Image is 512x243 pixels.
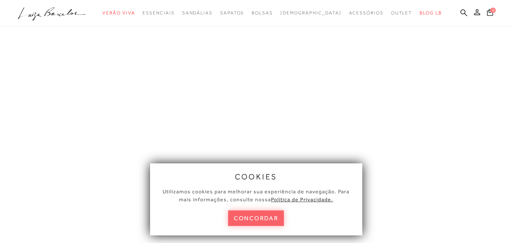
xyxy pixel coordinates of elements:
[182,10,213,16] span: Sandálias
[252,10,273,16] span: Bolsas
[280,10,341,16] span: [DEMOGRAPHIC_DATA]
[420,6,442,20] a: BLOG LB
[485,8,495,19] button: 0
[349,10,384,16] span: Acessórios
[102,6,135,20] a: categoryNavScreenReaderText
[102,10,135,16] span: Verão Viva
[142,10,174,16] span: Essenciais
[235,172,277,181] span: cookies
[271,196,333,202] a: Política de Privacidade.
[228,210,284,226] button: concordar
[420,10,442,16] span: BLOG LB
[182,6,213,20] a: categoryNavScreenReaderText
[163,188,349,202] span: Utilizamos cookies para melhorar sua experiência de navegação. Para mais informações, consulte nossa
[280,6,341,20] a: noSubCategoriesText
[391,10,412,16] span: Outlet
[142,6,174,20] a: categoryNavScreenReaderText
[490,8,496,13] span: 0
[349,6,384,20] a: categoryNavScreenReaderText
[252,6,273,20] a: categoryNavScreenReaderText
[220,6,244,20] a: categoryNavScreenReaderText
[220,10,244,16] span: Sapatos
[391,6,412,20] a: categoryNavScreenReaderText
